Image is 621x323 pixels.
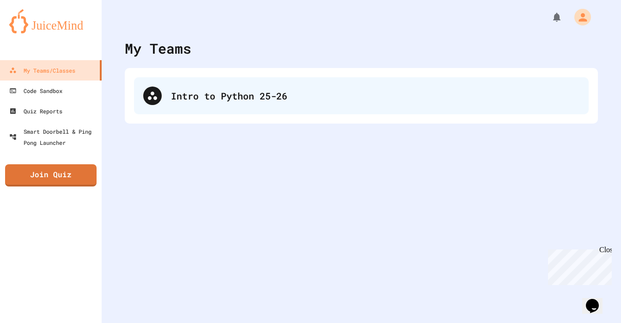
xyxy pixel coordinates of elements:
div: Code Sandbox [9,85,62,96]
div: Quiz Reports [9,106,62,117]
a: Join Quiz [5,164,97,186]
iframe: chat widget [582,286,612,314]
div: My Teams/Classes [9,65,75,76]
div: My Teams [125,38,191,59]
div: Smart Doorbell & Ping Pong Launcher [9,126,98,148]
div: My Account [565,6,593,28]
iframe: chat widget [544,246,612,285]
div: Chat with us now!Close [4,4,64,59]
img: logo-orange.svg [9,9,92,33]
div: Intro to Python 25-26 [171,89,579,103]
div: My Notifications [534,9,565,25]
div: Intro to Python 25-26 [134,77,589,114]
